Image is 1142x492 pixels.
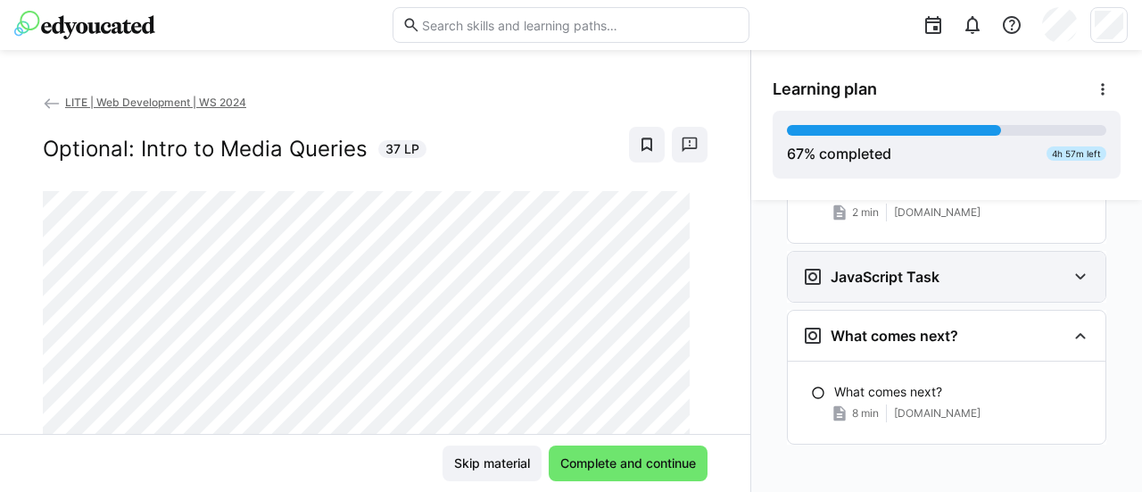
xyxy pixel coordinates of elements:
[894,406,981,421] span: [DOMAIN_NAME]
[43,96,246,109] a: LITE | Web Development | WS 2024
[831,327,958,345] h3: What comes next?
[558,454,699,472] span: Complete and continue
[420,17,740,33] input: Search skills and learning paths…
[451,454,533,472] span: Skip material
[773,79,877,99] span: Learning plan
[834,383,942,401] p: What comes next?
[787,145,804,163] span: 67
[894,205,981,220] span: [DOMAIN_NAME]
[385,140,419,158] span: 37 LP
[1047,146,1106,161] div: 4h 57m left
[443,446,542,481] button: Skip material
[549,446,708,481] button: Complete and continue
[43,136,368,163] h2: Optional: Intro to Media Queries
[65,96,246,109] span: LITE | Web Development | WS 2024
[852,406,879,421] span: 8 min
[787,143,891,164] div: % completed
[831,268,939,286] h3: JavaScript Task
[852,205,879,220] span: 2 min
